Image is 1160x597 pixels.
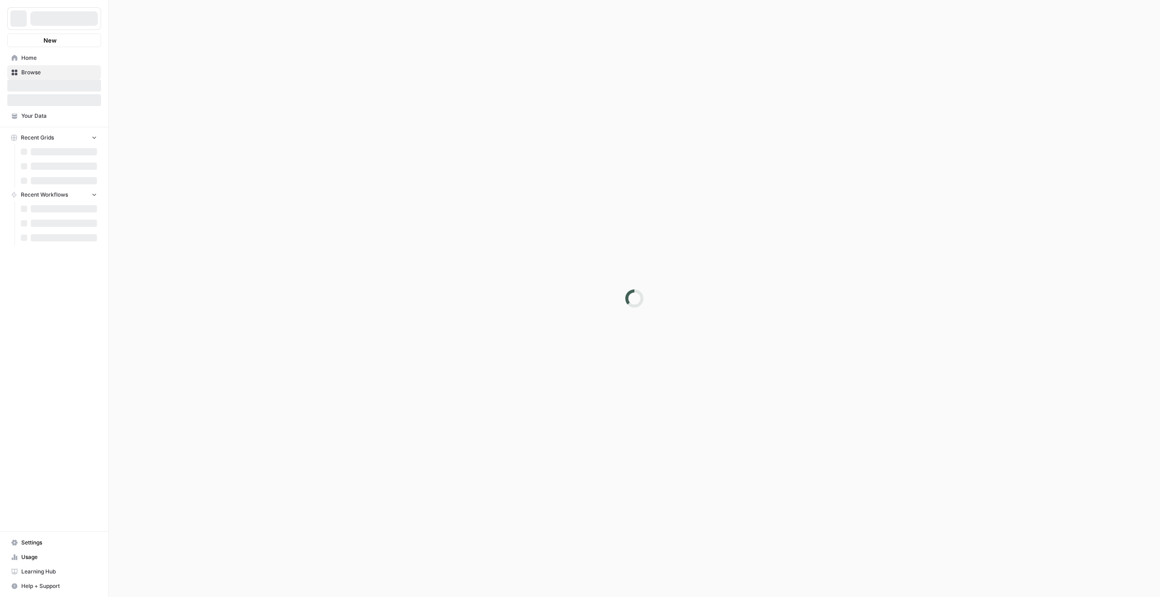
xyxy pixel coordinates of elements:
[7,34,101,47] button: New
[21,568,97,576] span: Learning Hub
[7,188,101,202] button: Recent Workflows
[21,553,97,561] span: Usage
[21,134,54,142] span: Recent Grids
[7,109,101,123] a: Your Data
[21,191,68,199] span: Recent Workflows
[7,65,101,80] a: Browse
[21,112,97,120] span: Your Data
[21,582,97,590] span: Help + Support
[21,68,97,77] span: Browse
[43,36,57,45] span: New
[21,539,97,547] span: Settings
[7,535,101,550] a: Settings
[7,51,101,65] a: Home
[7,564,101,579] a: Learning Hub
[7,579,101,593] button: Help + Support
[21,54,97,62] span: Home
[7,131,101,144] button: Recent Grids
[7,550,101,564] a: Usage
